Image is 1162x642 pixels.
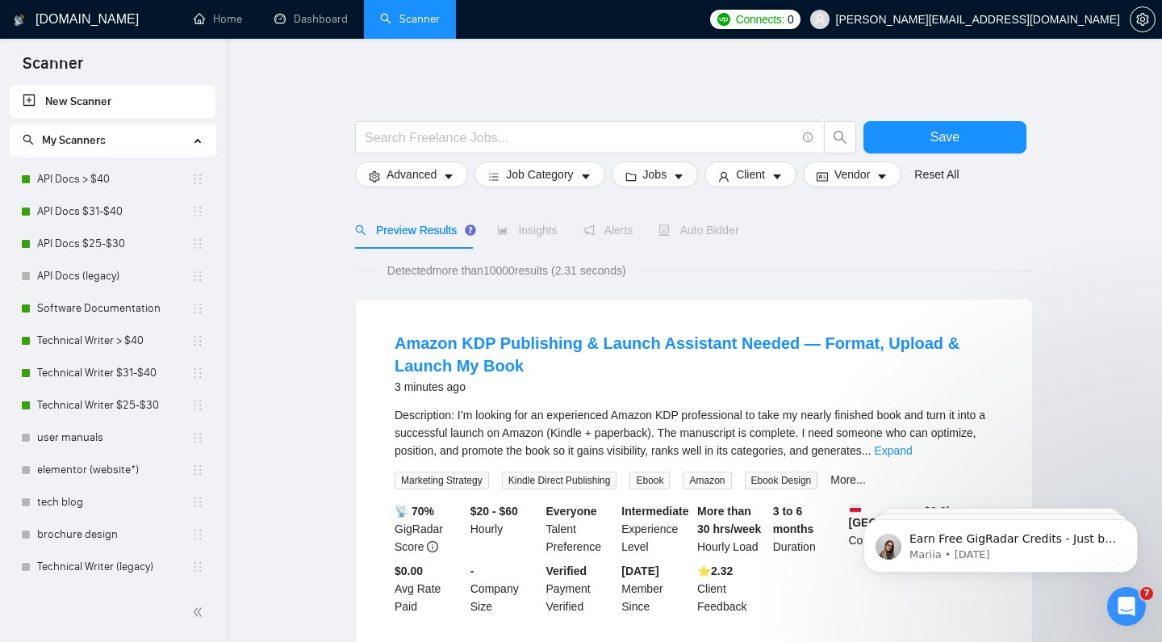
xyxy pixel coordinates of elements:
span: double-left [192,604,208,620]
a: dashboardDashboard [274,12,348,26]
b: [DATE] [621,564,658,577]
span: Auto Bidder [658,224,738,237]
span: folder [625,170,637,183]
li: tech blog [10,486,215,518]
span: 7 [1140,587,1153,600]
b: 📡 70% [395,505,434,518]
span: Connects: [736,10,784,28]
span: holder [191,367,204,380]
li: Technical Writer $31-$40 [10,357,215,389]
a: user manuals [37,422,191,454]
li: API Docs $25-$30 [10,228,215,260]
button: userClientcaret-down [704,162,796,187]
span: robot [658,224,670,236]
span: ... [862,444,871,457]
span: caret-down [876,170,888,183]
a: More... [830,473,866,486]
span: Amazon [683,472,731,489]
b: 3 to 6 months [773,505,814,535]
span: idcard [817,170,828,183]
span: holder [191,496,204,509]
a: elementor (website*) [37,454,191,486]
b: Everyone [546,505,597,518]
span: setting [1131,13,1155,26]
a: homeHome [194,12,242,26]
div: Experience Level [618,502,694,556]
span: My Scanners [23,133,106,147]
b: ⭐️ 2.32 [697,564,733,577]
div: Payment Verified [543,562,619,615]
button: settingAdvancedcaret-down [355,162,468,187]
b: $0.00 [395,564,423,577]
div: Talent Preference [543,502,619,556]
button: Save [863,121,1026,153]
input: Search Freelance Jobs... [365,128,796,148]
img: logo [14,7,25,33]
div: Avg Rate Paid [391,562,467,615]
span: caret-down [771,170,783,183]
li: Technical Writer > $40 [10,325,215,357]
a: Amazon KDP Publishing & Launch Assistant Needed — Format, Upload & Launch My Book [395,334,959,375]
span: Insights [497,224,557,237]
span: Description: I’m looking for an experienced Amazon KDP professional to take my nearly finished bo... [395,409,985,457]
li: Software Documentation [10,292,215,325]
span: holder [191,205,204,218]
span: setting [369,170,380,183]
span: Preview Results [355,224,471,237]
a: API Docs (legacy) [37,260,191,292]
a: Technical Writer > $40 [37,325,191,357]
li: Technical Writer (legacy) [10,551,215,583]
a: New Scanner [23,86,203,118]
div: Tooltip anchor [463,223,478,237]
li: API Docs $31-$40 [10,195,215,228]
a: Technical Writer (legacy) [37,551,191,583]
span: Jobs [643,166,667,183]
li: elementor (website*) [10,454,215,486]
span: holder [191,270,204,283]
span: holder [191,560,204,573]
span: Job Category [506,166,573,183]
span: search [23,134,34,145]
button: idcardVendorcaret-down [803,162,901,187]
a: Software Documentation [37,292,191,325]
li: New Scanner [10,86,215,118]
span: caret-down [580,170,591,183]
b: Verified [546,564,587,577]
div: Member Since [618,562,694,615]
b: $20 - $60 [470,505,518,518]
button: search [824,121,856,153]
span: user [814,14,826,25]
span: holder [191,302,204,315]
span: info-circle [803,132,813,143]
span: 0 [788,10,794,28]
span: holder [191,399,204,412]
span: caret-down [443,170,454,183]
span: holder [191,528,204,541]
span: Scanner [10,52,96,86]
div: Client Feedback [694,562,770,615]
span: Client [736,166,765,183]
span: user [718,170,729,183]
div: 3 minutes ago [395,377,993,397]
div: Company Size [467,562,543,615]
a: searchScanner [380,12,440,26]
span: Marketing Strategy [395,472,489,489]
span: area-chart [497,224,508,236]
span: My Scanners [42,133,106,147]
span: search [825,130,855,145]
a: tech blog [37,486,191,518]
li: API Docs (legacy) [10,260,215,292]
span: Ebook Design [745,472,818,489]
div: Hourly [467,502,543,556]
span: Advanced [387,166,437,183]
iframe: Intercom notifications message [839,485,1162,598]
button: barsJob Categorycaret-down [474,162,604,187]
span: search [355,224,366,236]
span: bars [488,170,499,183]
iframe: Intercom live chat [1107,587,1146,626]
span: holder [191,431,204,444]
span: caret-down [673,170,684,183]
